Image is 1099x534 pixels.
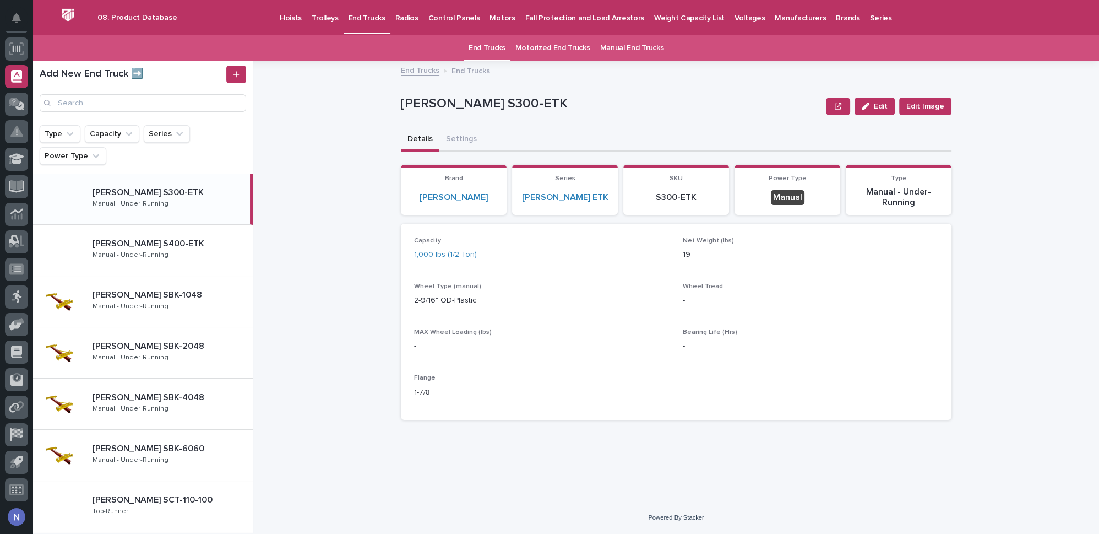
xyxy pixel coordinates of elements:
a: Motorized End Trucks [515,35,590,61]
a: [PERSON_NAME] SCT-110-100[PERSON_NAME] SCT-110-100 Top-Runner [33,481,253,532]
a: [PERSON_NAME] ETK [522,192,608,203]
p: Manual - Under-Running [93,303,168,310]
p: [PERSON_NAME] SCT-110-100 [93,493,215,505]
p: [PERSON_NAME] SBK-2048 [93,339,206,352]
span: Series [555,175,575,182]
p: Manual - Under-Running [93,354,168,362]
a: End Trucks [469,35,505,61]
a: [PERSON_NAME] SBK-1048[PERSON_NAME] SBK-1048 Manual - Under-Running [33,276,253,327]
div: Manual [771,190,804,205]
a: [PERSON_NAME] S300-ETK[PERSON_NAME] S300-ETK Manual - Under-Running [33,174,253,225]
span: Edit [874,103,888,110]
p: S300-ETK [630,192,722,203]
p: - [414,341,670,352]
p: 2-9/16" OD-Plastic [414,295,670,306]
p: [PERSON_NAME] SBK-4048 [93,390,206,403]
a: 1,000 lbs (1/2 Ton) [414,249,477,261]
p: Top-Runner [93,508,128,515]
a: End Trucks [401,63,439,76]
button: Power Type [40,147,106,165]
h1: Add New End Truck ➡️ [40,68,224,80]
p: - [683,341,938,352]
button: users-avatar [5,505,28,528]
a: [PERSON_NAME] SBK-6060[PERSON_NAME] SBK-6060 Manual - Under-Running [33,430,253,481]
span: Wheel Tread [683,283,723,290]
input: Search [40,94,246,112]
p: [PERSON_NAME] S300-ETK [401,96,821,112]
button: Settings [439,128,483,152]
p: Manual - Under-Running [93,251,168,259]
a: [PERSON_NAME] S400-ETK[PERSON_NAME] S400-ETK Manual - Under-Running [33,225,253,276]
a: [PERSON_NAME] SBK-4048[PERSON_NAME] SBK-4048 Manual - Under-Running [33,379,253,430]
p: 19 [683,249,938,261]
button: Type [40,125,80,143]
p: [PERSON_NAME] SBK-1048 [93,288,204,300]
span: Net Weight (lbs) [683,238,734,244]
button: Edit Image [899,98,951,115]
p: - [683,295,938,306]
span: Wheel Type (manual) [414,283,481,290]
button: Edit [855,98,895,115]
button: Series [144,125,190,143]
button: Capacity [85,125,139,143]
button: Notifications [5,7,28,30]
p: [PERSON_NAME] S400-ETK [93,236,206,249]
p: End Trucks [451,64,490,76]
p: [PERSON_NAME] S300-ETK [93,185,206,198]
a: Powered By Stacker [648,514,704,521]
span: SKU [670,175,683,182]
img: Workspace Logo [58,5,78,25]
span: MAX Wheel Loading (lbs) [414,329,492,336]
p: [PERSON_NAME] SBK-6060 [93,441,206,454]
span: Capacity [414,238,441,244]
p: Manual - Under-Running [852,187,945,208]
p: Manual - Under-Running [93,200,168,208]
span: Power Type [769,175,807,182]
p: Manual - Under-Running [93,405,168,413]
a: [PERSON_NAME] SBK-2048[PERSON_NAME] SBK-2048 Manual - Under-Running [33,327,253,379]
span: Brand [445,175,463,182]
span: Bearing Life (Hrs) [683,329,737,336]
a: [PERSON_NAME] [420,192,488,203]
button: Details [401,128,439,152]
h2: 08. Product Database [97,13,177,23]
span: Edit Image [906,101,944,112]
span: Flange [414,375,436,381]
p: 1-7/8 [414,387,670,398]
a: Manual End Trucks [600,35,663,61]
p: Manual - Under-Running [93,456,168,464]
div: Notifications [14,13,28,31]
span: Type [891,175,907,182]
